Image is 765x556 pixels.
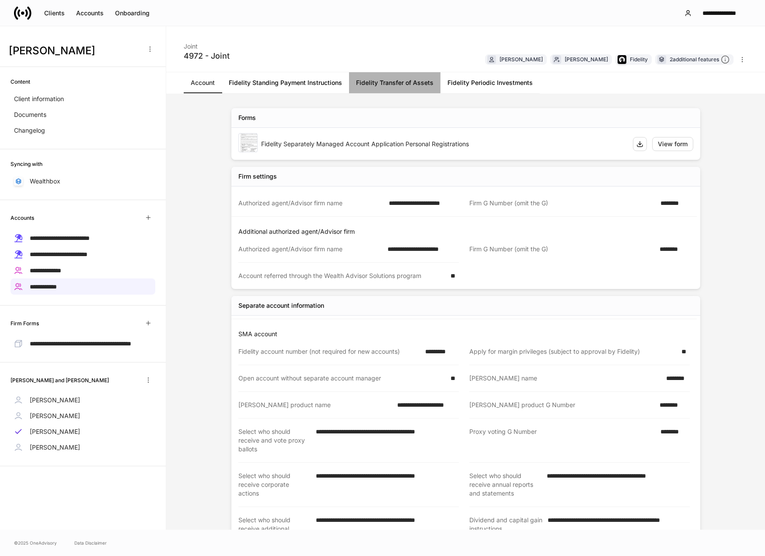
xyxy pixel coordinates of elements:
div: Select who should receive and vote proxy ballots [238,427,311,454]
a: Fidelity Standing Payment Instructions [222,72,349,93]
div: View form [658,140,688,148]
a: Documents [10,107,155,123]
div: Fidelity account number (not required for new accounts) [238,347,420,356]
h6: Content [10,77,30,86]
a: [PERSON_NAME] [10,424,155,440]
h6: Syncing with [10,160,42,168]
div: [PERSON_NAME] product G Number [469,401,655,409]
a: Changelog [10,123,155,138]
div: Joint [184,37,230,51]
div: Apply for margin privileges (subject to approval by Fidelity) [469,347,676,356]
div: Open account without separate account manager [238,374,445,383]
a: Wealthbox [10,173,155,189]
h6: [PERSON_NAME] and [PERSON_NAME] [10,376,109,384]
div: Firm G Number (omit the G) [469,199,656,208]
a: Account [184,72,222,93]
div: Fidelity Separately Managed Account Application Personal Registrations [261,140,626,148]
a: Data Disclaimer [74,539,107,546]
p: Wealthbox [30,177,60,186]
button: Clients [38,6,70,20]
div: [PERSON_NAME] name [469,374,661,383]
div: Clients [44,9,65,18]
p: SMA account [238,330,697,338]
div: [PERSON_NAME] [500,55,543,63]
a: Fidelity Transfer of Assets [349,72,440,93]
a: Fidelity Periodic Investments [440,72,540,93]
h6: Accounts [10,214,34,222]
p: [PERSON_NAME] [30,427,80,436]
p: [PERSON_NAME] [30,412,80,420]
a: Client information [10,91,155,107]
button: Accounts [70,6,109,20]
div: Authorized agent/Advisor firm name [238,199,384,208]
div: Accounts [76,9,104,18]
div: Dividend and capital gain instructions [469,516,542,542]
div: 4972 - Joint [184,51,230,61]
button: View form [652,137,693,151]
div: [PERSON_NAME] product name [238,401,392,409]
div: Select who should receive corporate actions [238,472,311,498]
div: 2 additional features [670,55,730,64]
div: Select who should receive additional mailings [238,516,311,542]
p: [PERSON_NAME] [30,396,80,405]
div: [PERSON_NAME] [565,55,608,63]
a: [PERSON_NAME] [10,440,155,455]
p: Additional authorized agent/Advisor firm [238,227,697,236]
div: Fidelity [630,55,648,63]
button: Onboarding [109,6,155,20]
div: Firm G Number (omit the G) [469,245,654,254]
h3: [PERSON_NAME] [9,44,140,58]
div: Firm settings [238,172,277,181]
a: [PERSON_NAME] [10,408,155,424]
div: Separate account information [238,301,324,310]
div: Select who should receive annual reports and statements [469,472,541,498]
div: Authorized agent/Advisor firm name [238,245,382,253]
div: Forms [238,113,256,122]
div: Proxy voting G Number [469,427,656,454]
div: Account referred through the Wealth Advisor Solutions program [238,271,445,280]
p: Changelog [14,126,45,135]
div: Onboarding [115,9,150,18]
h6: Firm Forms [10,319,39,327]
p: Documents [14,110,46,119]
a: [PERSON_NAME] [10,392,155,408]
p: [PERSON_NAME] [30,443,80,452]
p: Client information [14,95,64,103]
span: © 2025 OneAdvisory [14,539,57,546]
